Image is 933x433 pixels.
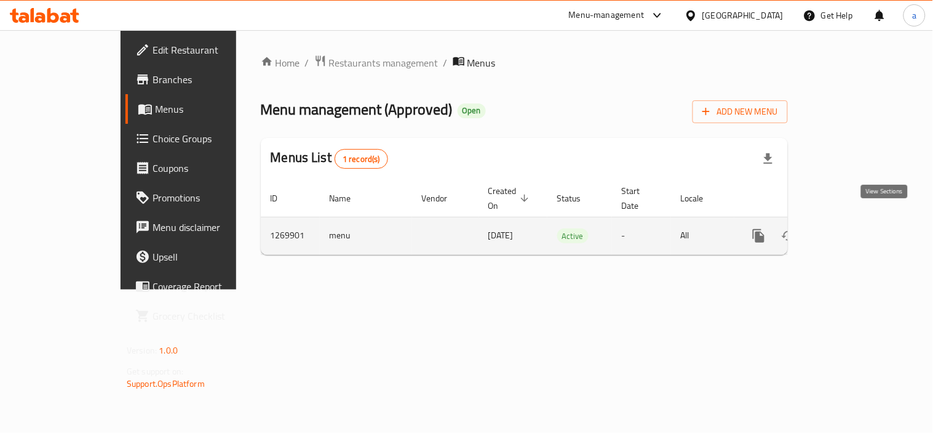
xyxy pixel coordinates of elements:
span: ID [271,191,294,206]
div: Menu-management [569,8,645,23]
span: Menu management ( Approved ) [261,95,453,123]
a: Restaurants management [314,55,439,71]
a: Branches [125,65,276,94]
a: Home [261,55,300,70]
span: Grocery Checklist [153,309,266,323]
span: Locale [681,191,720,206]
div: Open [458,103,486,118]
span: Coverage Report [153,279,266,294]
span: Version: [127,342,157,358]
th: Actions [734,180,872,217]
span: Menus [467,55,496,70]
a: Menus [125,94,276,124]
a: Menu disclaimer [125,212,276,242]
td: 1269901 [261,217,320,254]
span: 1.0.0 [159,342,178,358]
span: a [912,9,916,22]
a: Upsell [125,242,276,272]
span: Menus [155,102,266,116]
td: - [612,217,671,254]
span: Coupons [153,161,266,176]
span: Edit Restaurant [153,42,266,57]
span: Start Date [622,184,656,213]
div: [GEOGRAPHIC_DATA] [702,9,784,22]
span: Name [330,191,367,206]
span: Menu disclaimer [153,220,266,235]
button: more [744,221,774,251]
span: Choice Groups [153,131,266,146]
span: Status [557,191,597,206]
span: Branches [153,72,266,87]
h2: Menus List [271,148,388,169]
span: Created On [488,184,533,213]
div: Total records count [335,149,388,169]
a: Coverage Report [125,272,276,301]
td: menu [320,217,412,254]
a: Choice Groups [125,124,276,153]
a: Grocery Checklist [125,301,276,331]
span: Upsell [153,249,266,264]
a: Coupons [125,153,276,183]
span: Active [557,229,589,243]
a: Support.OpsPlatform [127,376,205,392]
li: / [443,55,448,70]
table: enhanced table [261,180,872,255]
button: Add New Menu [693,100,788,123]
a: Edit Restaurant [125,35,276,65]
div: Active [557,229,589,243]
span: [DATE] [488,227,514,243]
span: 1 record(s) [335,153,387,165]
span: Restaurants management [329,55,439,70]
span: Promotions [153,190,266,205]
span: Add New Menu [702,104,778,119]
span: Vendor [422,191,464,206]
div: Export file [753,144,783,174]
a: Promotions [125,183,276,212]
li: / [305,55,309,70]
span: Get support on: [127,363,183,379]
nav: breadcrumb [261,55,788,71]
span: Open [458,105,486,116]
td: All [671,217,734,254]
